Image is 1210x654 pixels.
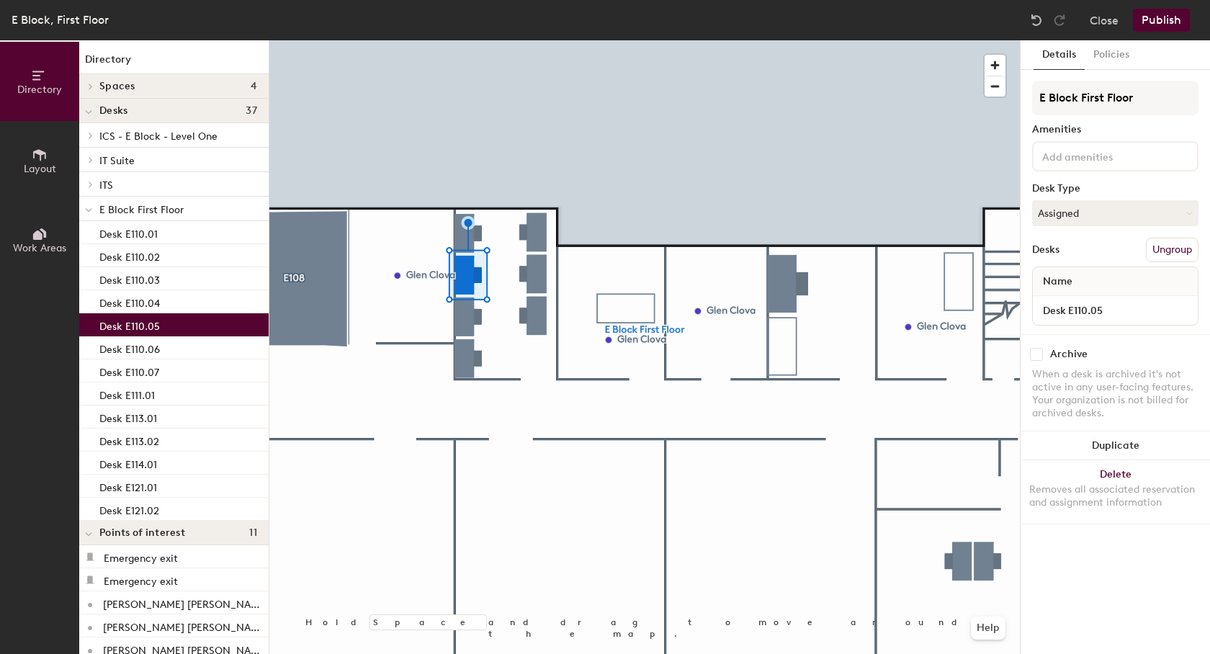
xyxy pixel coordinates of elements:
[1032,183,1198,194] div: Desk Type
[1036,300,1195,321] input: Unnamed desk
[99,204,184,216] span: E Block First Floor
[99,130,218,143] span: ICS - E Block - Level One
[1090,9,1119,32] button: Close
[99,362,159,379] p: Desk E110.07
[99,247,160,264] p: Desk E110.02
[1036,269,1080,295] span: Name
[99,385,155,402] p: Desk E111.01
[1133,9,1190,32] button: Publish
[99,81,135,92] span: Spaces
[99,270,160,287] p: Desk E110.03
[1029,483,1201,509] div: Removes all associated reservation and assignment information
[99,408,157,425] p: Desk E113.01
[971,617,1005,640] button: Help
[104,548,178,565] p: Emergency exit
[246,105,257,117] span: 37
[251,81,257,92] span: 4
[99,527,185,539] span: Points of interest
[99,454,157,471] p: Desk E114.01
[99,155,135,167] span: IT Suite
[1050,349,1088,360] div: Archive
[1039,147,1169,164] input: Add amenities
[1032,368,1198,420] div: When a desk is archived it's not active in any user-facing features. Your organization is not bil...
[1034,40,1085,70] button: Details
[99,316,160,333] p: Desk E110.05
[99,501,159,517] p: Desk E121.02
[1021,431,1210,460] button: Duplicate
[249,527,257,539] span: 11
[1146,238,1198,262] button: Ungroup
[1029,13,1044,27] img: Undo
[99,431,159,448] p: Desk E113.02
[103,594,266,611] p: [PERSON_NAME] [PERSON_NAME]
[1085,40,1138,70] button: Policies
[24,163,56,175] span: Layout
[99,293,160,310] p: Desk E110.04
[103,617,266,634] p: [PERSON_NAME] [PERSON_NAME]
[99,179,113,192] span: ITS
[1052,13,1067,27] img: Redo
[99,339,160,356] p: Desk E110.06
[1032,200,1198,226] button: Assigned
[1032,124,1198,135] div: Amenities
[12,11,109,29] div: E Block, First Floor
[99,105,127,117] span: Desks
[79,52,269,74] h1: Directory
[99,478,157,494] p: Desk E121.01
[99,224,158,241] p: Desk E110.01
[1032,244,1059,256] div: Desks
[17,84,62,96] span: Directory
[1021,460,1210,524] button: DeleteRemoves all associated reservation and assignment information
[104,571,178,588] p: Emergency exit
[13,242,66,254] span: Work Areas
